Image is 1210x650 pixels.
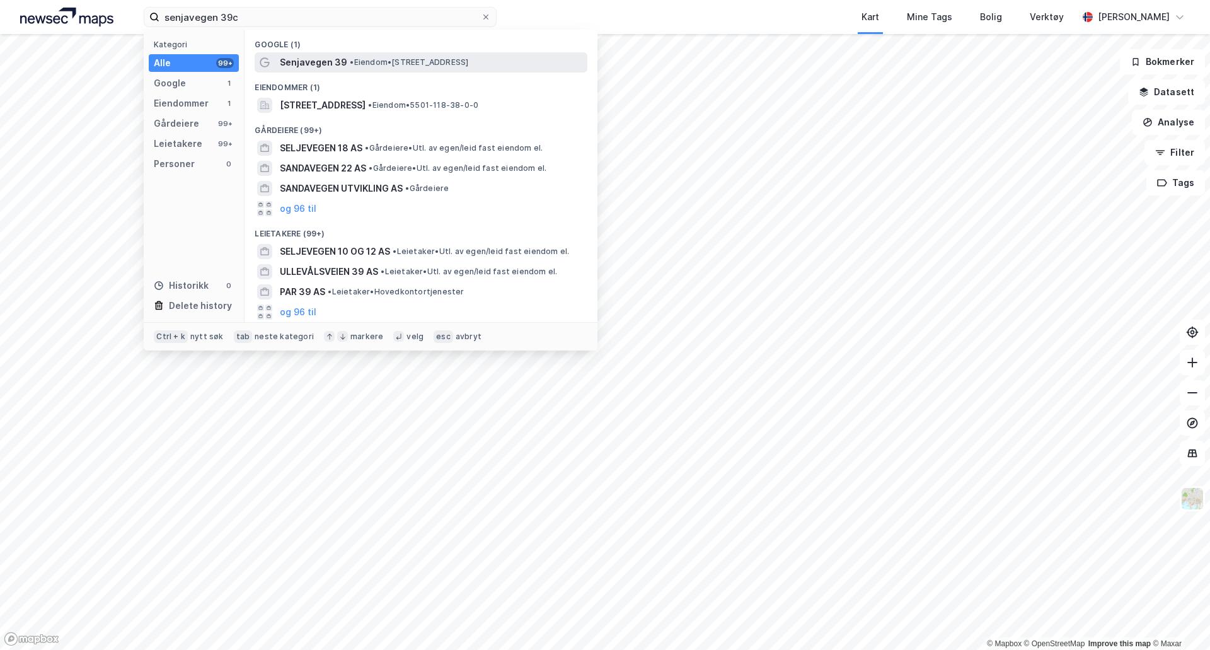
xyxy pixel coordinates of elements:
[224,78,234,88] div: 1
[381,267,557,277] span: Leietaker • Utl. av egen/leid fast eiendom el.
[1147,589,1210,650] div: Kontrollprogram for chat
[405,183,409,193] span: •
[224,281,234,291] div: 0
[216,139,234,149] div: 99+
[369,163,372,173] span: •
[280,55,347,70] span: Senjavegen 39
[368,100,478,110] span: Eiendom • 5501-118-38-0-0
[980,9,1002,25] div: Bolig
[1024,639,1085,648] a: OpenStreetMap
[245,73,597,95] div: Eiendommer (1)
[190,332,224,342] div: nytt søk
[280,201,316,216] button: og 96 til
[154,40,239,49] div: Kategori
[1128,79,1205,105] button: Datasett
[280,284,325,299] span: PAR 39 AS
[328,287,464,297] span: Leietaker • Hovedkontortjenester
[280,305,316,320] button: og 96 til
[280,98,366,113] span: [STREET_ADDRESS]
[154,330,188,343] div: Ctrl + k
[365,143,543,153] span: Gårdeiere • Utl. av egen/leid fast eiendom el.
[159,8,481,26] input: Søk på adresse, matrikkel, gårdeiere, leietakere eller personer
[280,141,362,156] span: SELJEVEGEN 18 AS
[216,119,234,129] div: 99+
[456,332,481,342] div: avbryt
[1144,140,1205,165] button: Filter
[245,219,597,241] div: Leietakere (99+)
[350,57,354,67] span: •
[1098,9,1170,25] div: [PERSON_NAME]
[169,298,232,313] div: Delete history
[393,247,396,256] span: •
[405,183,449,194] span: Gårdeiere
[434,330,453,343] div: esc
[406,332,423,342] div: velg
[1030,9,1064,25] div: Verktøy
[365,143,369,153] span: •
[368,100,372,110] span: •
[255,332,314,342] div: neste kategori
[280,264,378,279] span: ULLEVÅLSVEIEN 39 AS
[234,330,253,343] div: tab
[987,639,1022,648] a: Mapbox
[328,287,331,296] span: •
[861,9,879,25] div: Kart
[154,55,171,71] div: Alle
[1088,639,1151,648] a: Improve this map
[154,136,202,151] div: Leietakere
[154,96,209,111] div: Eiendommer
[154,278,209,293] div: Historikk
[216,58,234,68] div: 99+
[907,9,952,25] div: Mine Tags
[280,161,366,176] span: SANDAVEGEN 22 AS
[154,76,186,91] div: Google
[154,156,195,171] div: Personer
[245,115,597,138] div: Gårdeiere (99+)
[369,163,546,173] span: Gårdeiere • Utl. av egen/leid fast eiendom el.
[154,116,199,131] div: Gårdeiere
[1132,110,1205,135] button: Analyse
[1146,170,1205,195] button: Tags
[393,247,569,257] span: Leietaker • Utl. av egen/leid fast eiendom el.
[280,244,390,259] span: SELJEVEGEN 10 OG 12 AS
[1147,589,1210,650] iframe: Chat Widget
[350,57,468,67] span: Eiendom • [STREET_ADDRESS]
[381,267,384,276] span: •
[1180,487,1204,511] img: Z
[20,8,113,26] img: logo.a4113a55bc3d86da70a041830d287a7e.svg
[224,159,234,169] div: 0
[4,632,59,646] a: Mapbox homepage
[1120,49,1205,74] button: Bokmerker
[280,181,403,196] span: SANDAVEGEN UTVIKLING AS
[350,332,383,342] div: markere
[245,30,597,52] div: Google (1)
[224,98,234,108] div: 1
